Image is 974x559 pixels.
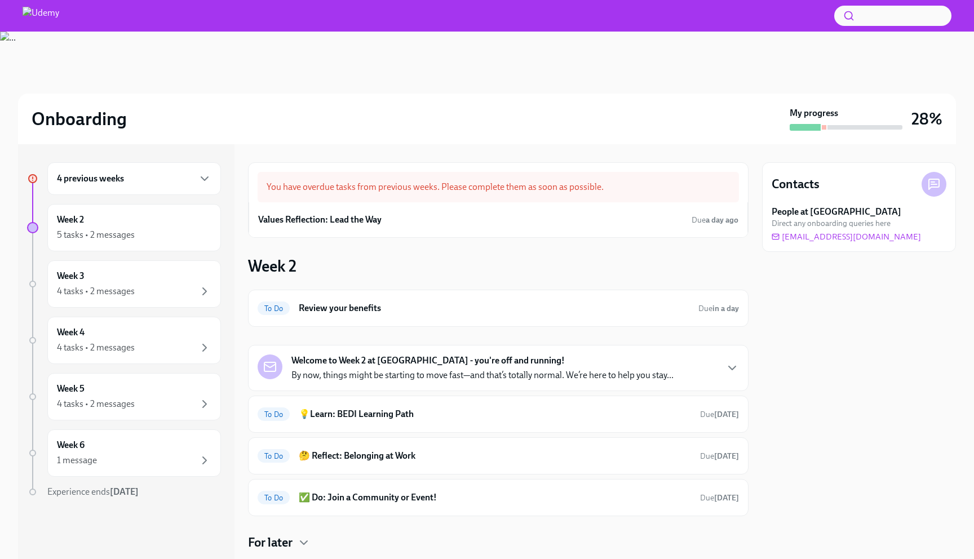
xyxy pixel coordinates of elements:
span: September 4th, 2025 10:00 [698,303,739,314]
h6: Week 4 [57,326,85,339]
h6: Values Reflection: Lead the Way [258,214,382,226]
div: 4 tasks • 2 messages [57,285,135,298]
span: Due [692,215,738,225]
h2: Onboarding [32,108,127,130]
h6: Week 5 [57,383,85,395]
a: Week 61 message [27,429,221,477]
h4: For later [248,534,293,551]
a: Week 34 tasks • 2 messages [27,260,221,308]
span: Direct any onboarding queries here [772,218,891,229]
a: Values Reflection: Lead the WayDuea day ago [258,211,738,228]
span: Due [700,493,739,503]
p: By now, things might be starting to move fast—and that’s totally normal. We’re here to help you s... [291,369,674,381]
span: September 6th, 2025 10:00 [700,409,739,420]
a: To Do🤔 Reflect: Belonging at WorkDue[DATE] [258,447,739,465]
img: Udemy [23,7,59,25]
span: To Do [258,452,290,460]
a: Week 44 tasks • 2 messages [27,317,221,364]
span: To Do [258,410,290,419]
h3: Week 2 [248,256,296,276]
strong: Welcome to Week 2 at [GEOGRAPHIC_DATA] - you're off and running! [291,354,565,367]
div: 5 tasks • 2 messages [57,229,135,241]
div: 4 tasks • 2 messages [57,341,135,354]
h6: 4 previous weeks [57,172,124,185]
h6: 🤔 Reflect: Belonging at Work [299,450,691,462]
div: You have overdue tasks from previous weeks. Please complete them as soon as possible. [258,172,739,202]
h6: ✅ Do: Join a Community or Event! [299,491,691,504]
strong: a day ago [706,215,738,225]
a: To Do✅ Do: Join a Community or Event!Due[DATE] [258,489,739,507]
strong: My progress [790,107,838,119]
a: Week 25 tasks • 2 messages [27,204,221,251]
h6: Week 3 [57,270,85,282]
h6: Week 6 [57,439,85,451]
span: Due [700,451,739,461]
span: Due [698,304,739,313]
span: September 6th, 2025 10:00 [700,451,739,462]
span: September 6th, 2025 10:00 [700,493,739,503]
h6: Week 2 [57,214,84,226]
strong: [DATE] [714,451,739,461]
span: To Do [258,304,290,313]
h4: Contacts [772,176,820,193]
strong: in a day [712,304,739,313]
a: [EMAIL_ADDRESS][DOMAIN_NAME] [772,231,921,242]
a: To Do💡Learn: BEDI Learning PathDue[DATE] [258,405,739,423]
strong: [DATE] [110,486,139,497]
div: 1 message [57,454,97,467]
h6: 💡Learn: BEDI Learning Path [299,408,691,420]
span: To Do [258,494,290,502]
h6: Review your benefits [299,302,689,314]
a: To DoReview your benefitsDuein a day [258,299,739,317]
span: Due [700,410,739,419]
span: September 1st, 2025 10:00 [692,215,738,225]
strong: People at [GEOGRAPHIC_DATA] [772,206,901,218]
span: Experience ends [47,486,139,497]
div: 4 tasks • 2 messages [57,398,135,410]
h3: 28% [911,109,942,129]
strong: [DATE] [714,410,739,419]
div: 4 previous weeks [47,162,221,195]
div: For later [248,534,749,551]
strong: [DATE] [714,493,739,503]
a: Week 54 tasks • 2 messages [27,373,221,420]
